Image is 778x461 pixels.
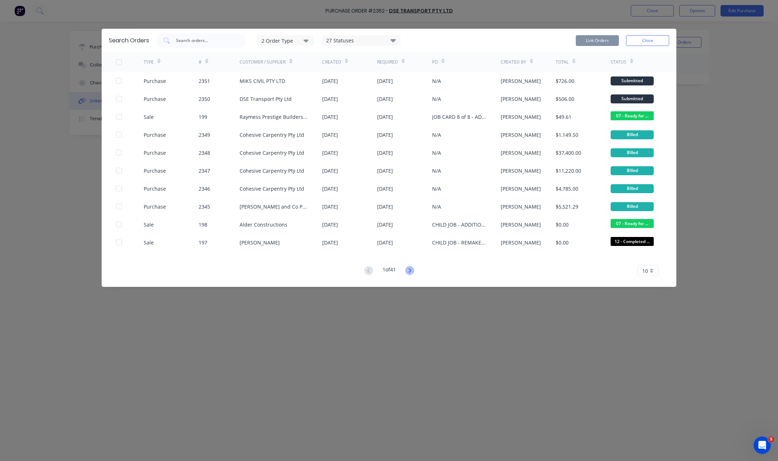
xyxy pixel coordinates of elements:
[199,113,207,121] div: 199
[611,237,654,246] span: 12 - Completed ...
[611,184,654,193] div: Billed
[611,76,654,85] div: Submitted
[322,239,338,246] div: [DATE]
[257,35,314,46] button: 2 Order Type
[611,111,654,120] span: 07 - Ready for ...
[199,77,210,85] div: 2351
[611,94,654,103] div: Submitted
[240,113,308,121] div: Raymess Prestige Builders Pty Ltd
[501,95,541,103] div: [PERSON_NAME]
[432,185,441,192] div: N/A
[377,95,393,103] div: [DATE]
[501,131,541,139] div: [PERSON_NAME]
[556,221,569,228] div: $0.00
[144,239,154,246] div: Sale
[199,221,207,228] div: 198
[432,149,441,157] div: N/A
[432,221,486,228] div: CHILD JOB - ADDITIONALS - OUTRIGGER AND ROOF PANELS
[432,203,441,210] div: N/A
[240,59,286,65] div: Customer / Supplier
[432,59,438,65] div: PO
[144,131,166,139] div: Purchase
[556,77,574,85] div: $726.00
[377,59,398,65] div: Required
[611,219,654,228] span: 07 - Ready for ...
[261,37,310,44] div: 2 Order Type
[240,131,304,139] div: Cohesive Carpentry Pty Ltd
[642,267,648,275] span: 10
[432,95,441,103] div: N/A
[240,95,292,103] div: DSE Transport Pty Ltd
[240,149,304,157] div: Cohesive Carpentry Pty Ltd
[611,202,654,211] div: Billed
[501,149,541,157] div: [PERSON_NAME]
[377,185,393,192] div: [DATE]
[556,185,578,192] div: $4,785.00
[199,149,210,157] div: 2348
[322,37,400,45] div: 27 Statuses
[432,77,441,85] div: N/A
[322,185,338,192] div: [DATE]
[377,221,393,228] div: [DATE]
[322,95,338,103] div: [DATE]
[556,95,574,103] div: $506.00
[432,113,486,121] div: JOB CARD 8 of 8 - ADDITIONAL BULKHEAD, CP & FIXINGS
[322,113,338,121] div: [DATE]
[556,59,569,65] div: Total
[144,185,166,192] div: Purchase
[199,95,210,103] div: 2350
[754,437,771,454] iframe: Intercom live chat
[501,59,526,65] div: Created By
[144,221,154,228] div: Sale
[383,266,396,276] div: 1 of 41
[432,167,441,174] div: N/A
[611,166,654,175] div: Billed
[556,113,571,121] div: $49.61
[322,167,338,174] div: [DATE]
[611,130,654,139] div: Billed
[377,239,393,246] div: [DATE]
[501,221,541,228] div: [PERSON_NAME]
[611,59,626,65] div: Status
[611,148,654,157] div: Billed
[377,167,393,174] div: [DATE]
[144,149,166,157] div: Purchase
[432,239,486,246] div: CHILD JOB - REMAKE - BEAM & INFILL
[144,77,166,85] div: Purchase
[556,239,569,246] div: $0.00
[199,59,202,65] div: #
[240,185,304,192] div: Cohesive Carpentry Pty Ltd
[322,59,341,65] div: Created
[240,203,308,210] div: [PERSON_NAME] and Co Pty Ltd t/a Guerilla Steel
[556,149,581,157] div: $37,400.00
[501,203,541,210] div: [PERSON_NAME]
[501,113,541,121] div: [PERSON_NAME]
[556,131,578,139] div: $1,149.50
[626,35,669,46] button: Close
[322,149,338,157] div: [DATE]
[109,36,149,45] div: Search Orders
[768,437,774,442] span: 5
[322,77,338,85] div: [DATE]
[377,203,393,210] div: [DATE]
[199,167,210,174] div: 2347
[144,167,166,174] div: Purchase
[144,95,166,103] div: Purchase
[556,167,581,174] div: $11,220.00
[432,131,441,139] div: N/A
[377,149,393,157] div: [DATE]
[199,203,210,210] div: 2345
[501,77,541,85] div: [PERSON_NAME]
[199,185,210,192] div: 2346
[144,59,154,65] div: TYPE
[240,221,287,228] div: Alder Constructions
[199,131,210,139] div: 2349
[144,203,166,210] div: Purchase
[501,167,541,174] div: [PERSON_NAME]
[576,35,619,46] button: Link Orders
[377,77,393,85] div: [DATE]
[377,131,393,139] div: [DATE]
[240,239,280,246] div: [PERSON_NAME]
[501,239,541,246] div: [PERSON_NAME]
[175,37,235,44] input: Search orders...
